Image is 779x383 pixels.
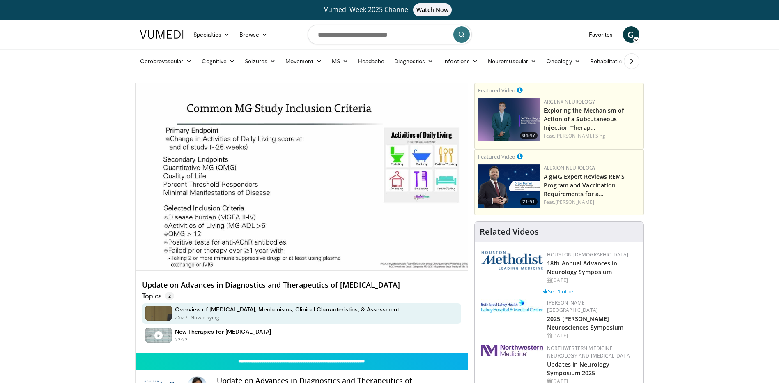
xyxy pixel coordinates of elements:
[327,53,353,69] a: MS
[544,173,625,198] a: A gMG Expert Reviews REMS Program and Vaccination Requirements for a…
[547,251,628,258] a: Houston [DEMOGRAPHIC_DATA]
[547,277,637,284] div: [DATE]
[547,345,632,359] a: Northwestern Medicine Neurology and [MEDICAL_DATA]
[585,53,630,69] a: Rehabilitation
[478,98,540,141] img: 4d22ee34-234b-4e8d-98de-7528fbaa7da7.png.150x105_q85_crop-smart_upscale.png
[481,345,543,356] img: 2a462fb6-9365-492a-ac79-3166a6f924d8.png.150x105_q85_autocrop_double_scale_upscale_version-0.2.jpg
[480,227,539,237] h4: Related Videos
[547,332,637,339] div: [DATE]
[547,360,609,377] a: Updates in Neurology Symposium 2025
[478,164,540,208] a: 21:51
[413,3,452,16] span: Watch Now
[544,198,640,206] div: Feat.
[136,83,468,271] video-js: Video Player
[234,26,272,43] a: Browse
[544,106,624,132] a: Exploring the Mechanism of Action of a Subcutaneous Injection Therap…
[175,328,271,335] h4: New Therapies for [MEDICAL_DATA]
[197,53,240,69] a: Cognitive
[584,26,618,43] a: Favorites
[141,3,638,16] a: Vumedi Week 2025 ChannelWatch Now
[175,306,399,313] h4: Overview of [MEDICAL_DATA], Mechanisms, Clinical Characteristics, & Assessment
[478,87,515,94] small: Featured Video
[188,314,219,321] p: - Now playing
[478,98,540,141] a: 04:47
[353,53,390,69] a: Headache
[520,198,538,205] span: 21:51
[142,292,174,300] p: Topics
[547,299,598,314] a: [PERSON_NAME][GEOGRAPHIC_DATA]
[520,132,538,139] span: 04:47
[478,153,515,160] small: Featured Video
[544,132,640,140] div: Feat.
[140,30,184,39] img: VuMedi Logo
[240,53,280,69] a: Seizures
[544,164,596,171] a: Alexion Neurology
[308,25,472,44] input: Search topics, interventions
[165,292,174,300] span: 2
[481,251,543,270] img: 5e4488cc-e109-4a4e-9fd9-73bb9237ee91.png.150x105_q85_autocrop_double_scale_upscale_version-0.2.png
[142,281,462,290] h4: Update on Advances in Diagnostics and Therapeutics of [MEDICAL_DATA]
[555,132,606,139] a: [PERSON_NAME] Sing
[547,259,617,276] a: 18th Annual Advances in Neurology Symposium
[547,315,623,331] a: 2025 [PERSON_NAME] Neurosciences Symposium
[543,288,575,295] a: See 1 other
[175,314,188,321] p: 25:27
[280,53,327,69] a: Movement
[175,336,188,344] p: 22:22
[623,26,639,43] a: G
[389,53,438,69] a: Diagnostics
[555,198,594,205] a: [PERSON_NAME]
[188,26,235,43] a: Specialties
[438,53,483,69] a: Infections
[324,5,455,14] span: Vumedi Week 2025 Channel
[135,53,197,69] a: Cerebrovascular
[483,53,541,69] a: Neuromuscular
[544,98,595,105] a: argenx Neurology
[541,53,585,69] a: Oncology
[481,299,543,313] img: e7977282-282c-4444-820d-7cc2733560fd.jpg.150x105_q85_autocrop_double_scale_upscale_version-0.2.jpg
[478,164,540,208] img: 1526bf50-c14a-4ee6-af9f-da835a6371ef.png.150x105_q85_crop-smart_upscale.png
